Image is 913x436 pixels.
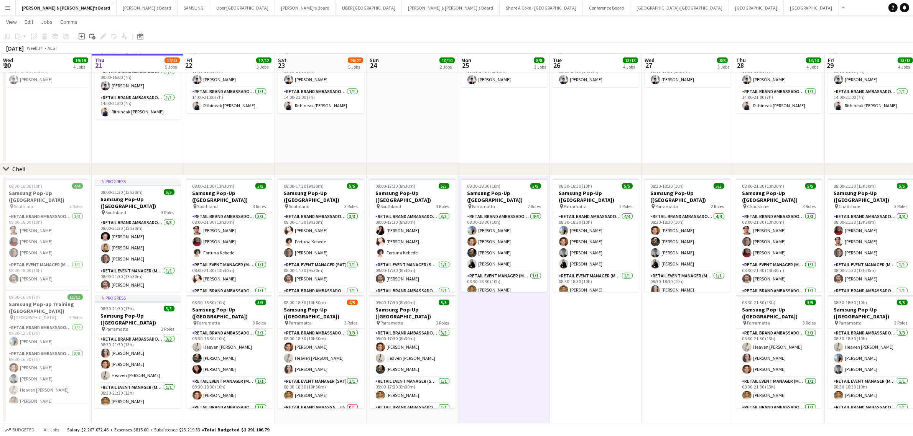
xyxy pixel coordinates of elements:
[6,18,17,25] span: View
[67,427,269,433] div: Salary $2 267 072.46 + Expenses $815.00 + Subsistence $23 219.33 =
[729,0,784,15] button: [GEOGRAPHIC_DATA]
[210,0,275,15] button: Uber [GEOGRAPHIC_DATA]
[3,17,20,27] a: View
[57,17,81,27] a: Comms
[4,426,36,434] button: Budgeted
[12,427,35,433] span: Budgeted
[402,0,500,15] button: [PERSON_NAME] & [PERSON_NAME]'s Board
[41,18,53,25] span: Jobs
[275,0,336,15] button: [PERSON_NAME]'s Board
[16,0,117,15] button: [PERSON_NAME] & [PERSON_NAME]'s Board
[25,18,33,25] span: Edit
[204,427,269,433] span: Total Budgeted $2 291 106.79
[6,44,24,52] div: [DATE]
[117,0,178,15] button: [PERSON_NAME]'s Board
[42,427,61,433] span: All jobs
[784,0,839,15] button: [GEOGRAPHIC_DATA]
[60,18,77,25] span: Comms
[12,165,26,173] div: Cheil
[630,0,729,15] button: [GEOGRAPHIC_DATA]/[GEOGRAPHIC_DATA]
[500,0,583,15] button: Share A Coke - [GEOGRAPHIC_DATA]
[21,17,36,27] a: Edit
[583,0,630,15] button: Conference Board
[38,17,56,27] a: Jobs
[48,45,58,51] div: AEST
[178,0,210,15] button: SAMSUNG
[336,0,402,15] button: UBER [GEOGRAPHIC_DATA]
